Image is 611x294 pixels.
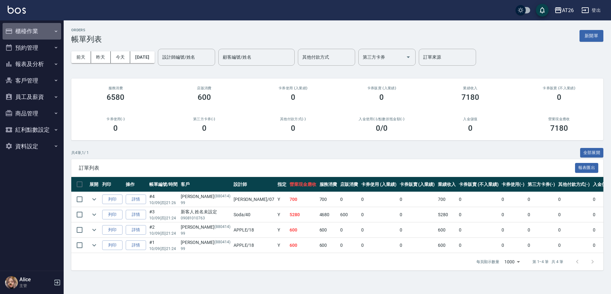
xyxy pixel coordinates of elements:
button: 昨天 [91,51,111,63]
td: 0 [339,192,360,207]
td: APPLE /18 [232,238,276,253]
td: 0 [398,238,437,253]
td: 0 [557,238,592,253]
h2: 入金使用(-) /點數折抵金額(-) [345,117,418,121]
p: 共 4 筆, 1 / 1 [71,150,89,156]
td: 5280 [288,207,318,222]
h2: 第三方卡券(-) [168,117,241,121]
button: 列印 [102,240,123,250]
td: 600 [339,207,360,222]
button: [DATE] [130,51,154,63]
div: 新客人 姓名未設定 [181,209,230,215]
td: 0 [457,238,500,253]
p: (880414) [214,193,230,200]
td: 600 [288,223,318,238]
img: Logo [8,6,26,14]
td: #3 [148,207,179,222]
p: 10/09 (四) 21:26 [149,200,178,206]
p: 10/09 (四) 21:24 [149,231,178,236]
td: 4680 [318,207,339,222]
td: 600 [288,238,318,253]
td: 0 [500,223,526,238]
td: [PERSON_NAME] /07 [232,192,276,207]
h3: 0 [291,124,295,133]
td: Y [276,192,288,207]
img: Person [5,276,18,289]
td: 0 [457,207,500,222]
h2: 卡券使用 (入業績) [256,86,330,90]
h3: 6580 [107,93,124,102]
div: 1000 [502,253,522,270]
button: 列印 [102,225,123,235]
h3: 0 [291,93,295,102]
button: 列印 [102,210,123,220]
button: 登出 [579,4,603,16]
td: 0 [457,192,500,207]
button: 今天 [111,51,130,63]
h3: 服務消費 [79,86,152,90]
h2: ORDERS [71,28,102,32]
td: 0 [398,223,437,238]
td: 0 [557,207,592,222]
h3: 600 [198,93,211,102]
button: expand row [89,210,99,219]
p: (880414) [214,239,230,246]
h2: 其他付款方式(-) [256,117,330,121]
p: 99 [181,200,230,206]
p: (880414) [214,224,230,231]
th: 卡券使用 (入業績) [360,177,398,192]
h3: 0 /0 [376,124,388,133]
td: 700 [318,192,339,207]
h2: 卡券販賣 (不入業績) [522,86,596,90]
button: 前天 [71,51,91,63]
td: #4 [148,192,179,207]
button: 報表及分析 [3,56,61,72]
p: 每頁顯示數量 [476,259,499,265]
p: 10/09 (四) 21:24 [149,215,178,221]
button: 員工及薪資 [3,89,61,105]
th: 服務消費 [318,177,339,192]
a: 詳情 [126,195,146,204]
td: 0 [360,223,398,238]
td: 0 [557,192,592,207]
h3: 0 [379,93,384,102]
td: 600 [318,223,339,238]
td: 0 [398,207,437,222]
h3: 7180 [550,124,568,133]
p: 99 [181,246,230,252]
td: 0 [526,192,557,207]
div: [PERSON_NAME] [181,193,230,200]
h3: 帳單列表 [71,35,102,44]
td: 0 [360,192,398,207]
button: expand row [89,225,99,235]
td: 0 [360,238,398,253]
button: 列印 [102,195,123,204]
th: 店販消費 [339,177,360,192]
p: 第 1–4 筆 共 4 筆 [532,259,563,265]
th: 卡券販賣 (不入業績) [457,177,500,192]
button: 櫃檯作業 [3,23,61,40]
th: 第三方卡券(-) [526,177,557,192]
td: 600 [436,238,457,253]
a: 詳情 [126,210,146,220]
th: 帳單編號/時間 [148,177,179,192]
td: Soda /40 [232,207,276,222]
td: 600 [318,238,339,253]
th: 卡券使用(-) [500,177,526,192]
th: 設計師 [232,177,276,192]
h3: 7180 [461,93,479,102]
h3: 0 [113,124,118,133]
td: 0 [557,223,592,238]
td: #2 [148,223,179,238]
button: 紅利點數設定 [3,121,61,138]
button: expand row [89,195,99,204]
th: 展開 [88,177,101,192]
td: 0 [526,238,557,253]
button: 全部展開 [580,148,604,158]
td: 0 [500,238,526,253]
h5: Alice [19,276,52,283]
td: 0 [398,192,437,207]
td: 0 [500,192,526,207]
td: 0 [500,207,526,222]
h3: 0 [468,124,473,133]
